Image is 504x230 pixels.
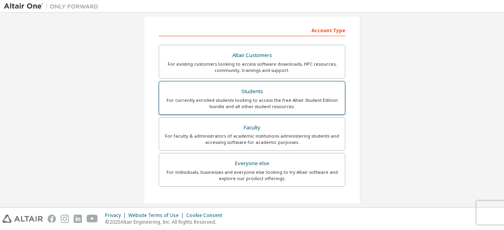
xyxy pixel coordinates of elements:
[164,86,340,97] div: Students
[74,215,82,223] img: linkedin.svg
[4,2,102,10] img: Altair One
[186,212,227,219] div: Cookie Consent
[164,97,340,110] div: For currently enrolled students looking to access the free Altair Student Edition bundle and all ...
[164,169,340,182] div: For individuals, businesses and everyone else looking to try Altair software and explore our prod...
[48,215,56,223] img: facebook.svg
[164,133,340,145] div: For faculty & administrators of academic institutions administering students and accessing softwa...
[105,219,227,225] p: © 2025 Altair Engineering, Inc. All Rights Reserved.
[164,158,340,169] div: Everyone else
[164,122,340,133] div: Faculty
[164,61,340,74] div: For existing customers looking to access software downloads, HPC resources, community, trainings ...
[87,215,98,223] img: youtube.svg
[128,212,186,219] div: Website Terms of Use
[164,50,340,61] div: Altair Customers
[159,199,345,211] div: Your Profile
[2,215,43,223] img: altair_logo.svg
[105,212,128,219] div: Privacy
[61,215,69,223] img: instagram.svg
[159,24,345,36] div: Account Type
